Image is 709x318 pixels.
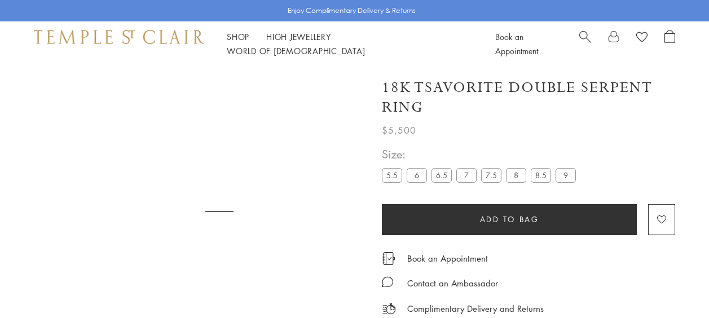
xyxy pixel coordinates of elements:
[495,31,538,56] a: Book an Appointment
[480,213,539,226] span: Add to bag
[664,30,675,58] a: Open Shopping Bag
[382,123,416,138] span: $5,500
[266,31,331,42] a: High JewelleryHigh Jewellery
[382,78,675,117] h1: 18K Tsavorite Double Serpent Ring
[382,204,637,235] button: Add to bag
[227,45,365,56] a: World of [DEMOGRAPHIC_DATA]World of [DEMOGRAPHIC_DATA]
[506,168,526,182] label: 8
[382,145,580,164] span: Size:
[431,168,452,182] label: 6.5
[407,168,427,182] label: 6
[227,30,470,58] nav: Main navigation
[227,31,249,42] a: ShopShop
[407,276,498,290] div: Contact an Ambassador
[456,168,477,182] label: 7
[481,168,501,182] label: 7.5
[382,252,395,265] img: icon_appointment.svg
[407,302,544,316] p: Complimentary Delivery and Returns
[556,168,576,182] label: 9
[407,252,488,264] a: Book an Appointment
[382,276,393,288] img: MessageIcon-01_2.svg
[531,168,551,182] label: 8.5
[636,30,648,47] a: View Wishlist
[382,168,402,182] label: 5.5
[34,30,204,43] img: Temple St. Clair
[288,5,416,16] p: Enjoy Complimentary Delivery & Returns
[579,30,591,58] a: Search
[382,302,396,316] img: icon_delivery.svg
